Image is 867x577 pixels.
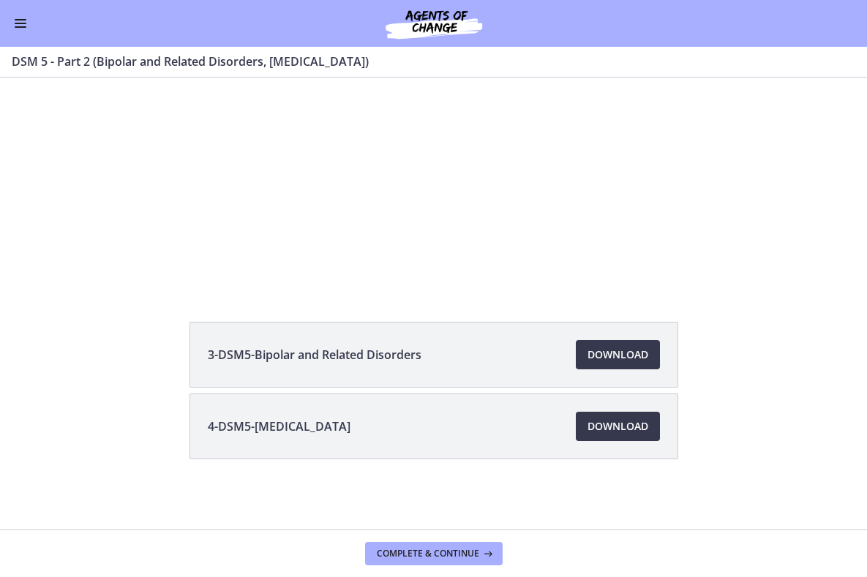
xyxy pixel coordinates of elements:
[208,346,421,363] span: 3-DSM5-Bipolar and Related Disorders
[588,346,648,363] span: Download
[588,418,648,435] span: Download
[208,418,350,435] span: 4-DSM5-[MEDICAL_DATA]
[365,542,503,565] button: Complete & continue
[576,412,660,441] a: Download
[576,340,660,369] a: Download
[12,15,29,32] button: Enable menu
[12,53,838,70] h3: DSM 5 - Part 2 (Bipolar and Related Disorders, [MEDICAL_DATA])
[346,6,522,41] img: Agents of Change Social Work Test Prep
[377,548,479,559] span: Complete & continue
